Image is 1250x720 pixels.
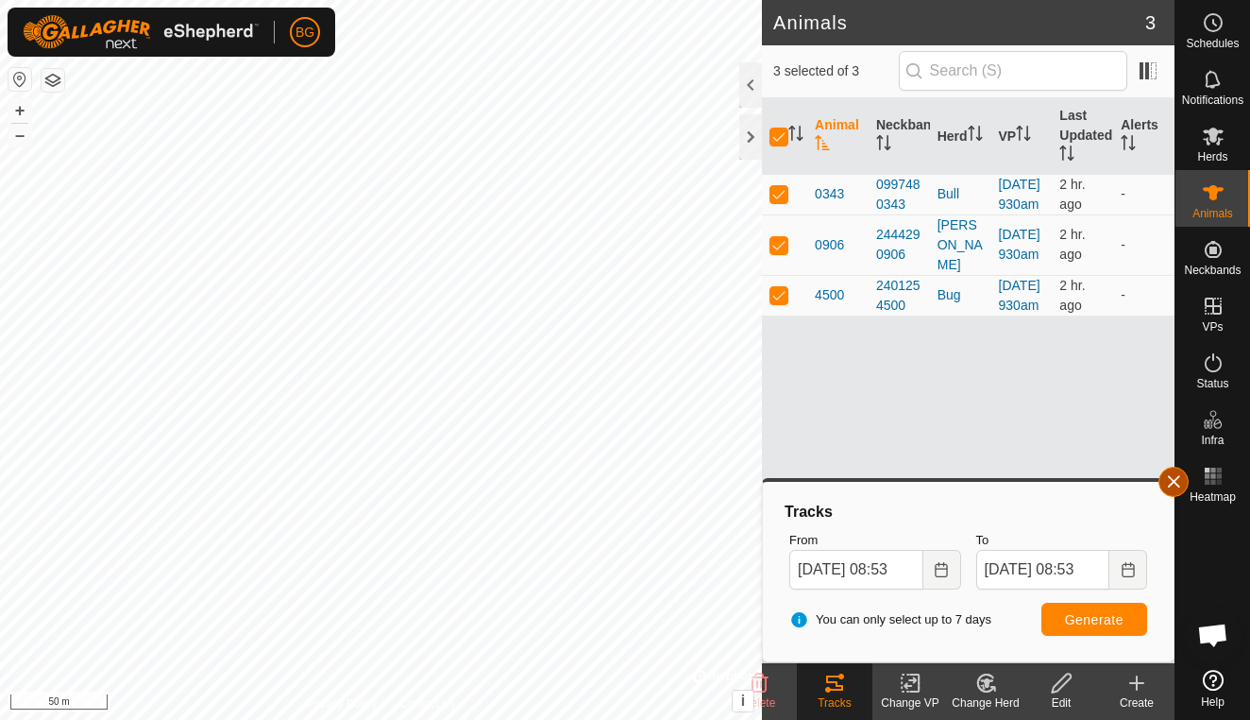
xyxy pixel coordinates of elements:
th: Alerts [1113,98,1174,175]
input: Search (S) [899,51,1127,91]
div: [PERSON_NAME] [937,215,984,275]
p-sorticon: Activate to sort [1121,138,1136,153]
button: + [8,99,31,122]
p-sorticon: Activate to sort [1059,148,1074,163]
div: 0997480343 [876,175,922,214]
th: Last Updated [1052,98,1113,175]
button: Generate [1041,603,1147,636]
div: Bug [937,285,984,305]
button: Choose Date [1109,550,1147,590]
a: [DATE] 930am [999,227,1040,262]
a: Open chat [1185,607,1242,663]
a: Help [1175,662,1250,715]
span: Aug 28, 2025, 6:07 AM [1059,278,1085,313]
img: Gallagher Logo [23,15,259,49]
h2: Animals [773,11,1145,34]
p-sorticon: Activate to sort [788,129,803,144]
th: Animal [807,98,869,175]
span: Herds [1197,151,1227,163]
a: Privacy Policy [307,695,378,712]
div: Tracks [797,694,872,711]
span: 0343 [815,184,844,204]
div: Change Herd [948,694,1023,711]
span: 4500 [815,285,844,305]
span: Heatmap [1190,491,1236,503]
span: Aug 28, 2025, 6:07 AM [1059,227,1085,262]
a: [DATE] 930am [999,278,1040,313]
span: BG [296,23,314,43]
span: VPs [1202,321,1223,333]
span: Animals [1192,208,1233,219]
span: Generate [1065,612,1123,627]
div: 2401254500 [876,276,922,316]
td: - [1113,214,1174,275]
td: - [1113,275,1174,316]
span: Infra [1201,435,1224,446]
span: Help [1201,696,1225,708]
a: [DATE] 930am [999,177,1040,212]
span: 3 [1145,9,1156,37]
span: Aug 28, 2025, 6:07 AM [1059,177,1085,212]
div: Change VP [872,694,948,711]
span: 0906 [815,235,844,255]
span: Neckbands [1184,265,1241,276]
div: Edit [1023,694,1099,711]
button: – [8,124,31,146]
th: VP [991,98,1053,175]
div: Tracks [782,501,1155,523]
span: 3 selected of 3 [773,61,899,81]
p-sorticon: Activate to sort [1016,129,1031,144]
span: Status [1196,378,1228,389]
button: i [733,691,753,711]
span: i [741,693,745,709]
p-sorticon: Activate to sort [815,138,830,153]
p-sorticon: Activate to sort [876,138,891,153]
div: Create [1099,694,1174,711]
span: You can only select up to 7 days [789,610,991,629]
div: 2444290906 [876,225,922,265]
p-sorticon: Activate to sort [968,129,983,144]
button: Map Layers [42,69,64,92]
span: Schedules [1186,38,1239,49]
div: Bull [937,184,984,204]
a: Contact Us [399,695,455,712]
label: From [789,531,960,550]
td: - [1113,174,1174,214]
label: To [976,531,1147,550]
span: Notifications [1182,94,1243,106]
button: Choose Date [923,550,961,590]
th: Herd [930,98,991,175]
th: Neckband [869,98,930,175]
button: Reset Map [8,68,31,91]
